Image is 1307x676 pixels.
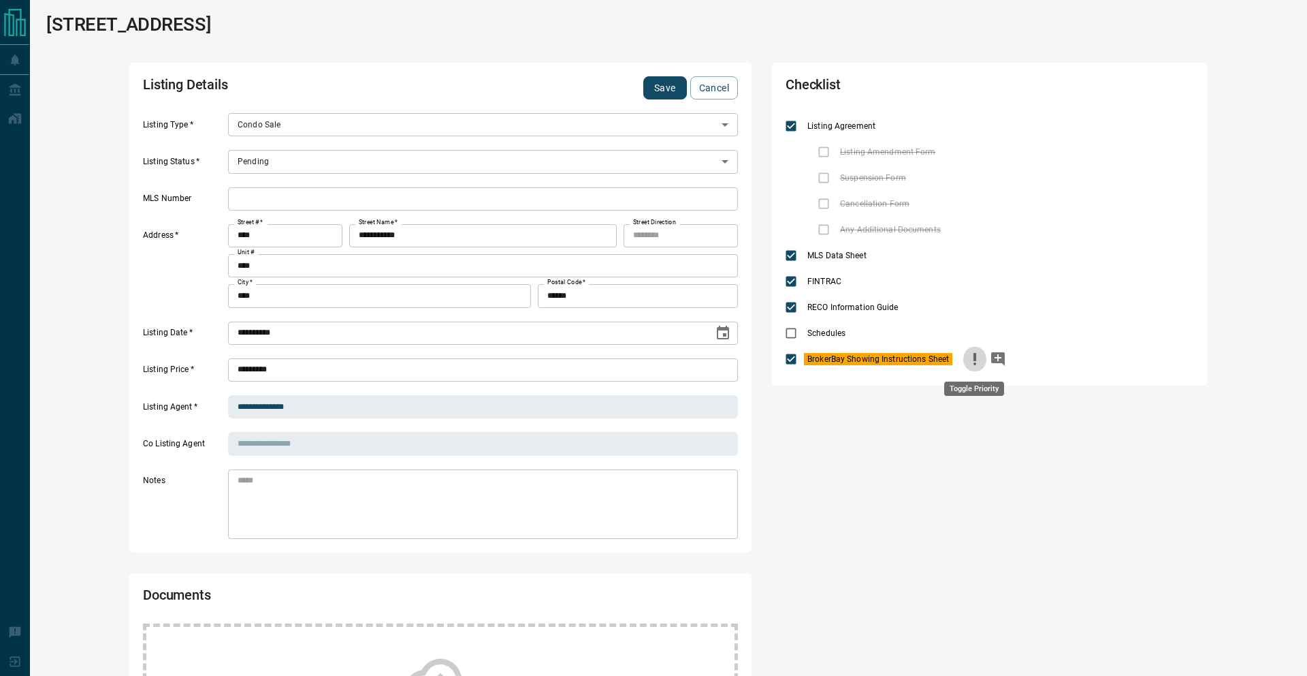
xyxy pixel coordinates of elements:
[804,120,879,132] span: Listing Agreement
[143,327,225,345] label: Listing Date
[804,327,849,339] span: Schedules
[143,438,225,456] label: Co Listing Agent
[804,353,952,365] span: BrokerBay Showing Instructions Sheet
[228,150,738,173] div: Pending
[837,198,913,210] span: Cancellation Form
[804,275,845,288] span: FINTRAC
[143,119,225,137] label: Listing Type
[143,193,225,211] label: MLS Number
[46,14,211,35] h1: [STREET_ADDRESS]
[709,320,737,347] button: Choose date, selected date is Sep 17, 2025
[238,218,263,227] label: Street #
[143,156,225,174] label: Listing Status
[837,172,909,184] span: Suspension Form
[690,76,738,99] button: Cancel
[143,475,225,539] label: Notes
[143,401,225,419] label: Listing Agent
[633,218,676,227] label: Street Direction
[963,346,986,372] button: priority
[804,249,870,262] span: MLS Data Sheet
[359,218,398,227] label: Street Name
[643,76,687,99] button: Save
[238,278,253,287] label: City
[238,248,255,257] label: Unit #
[837,224,944,236] span: Any Additional Documents
[143,76,500,99] h2: Listing Details
[143,587,500,610] h2: Documents
[228,113,738,136] div: Condo Sale
[804,301,901,313] span: RECO Information Guide
[786,76,1031,99] h2: Checklist
[143,230,225,307] label: Address
[837,146,939,158] span: Listing Amendment Form
[547,278,585,287] label: Postal Code
[986,346,1010,372] button: add note
[143,364,225,382] label: Listing Price
[944,382,1004,396] div: Toggle Priority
